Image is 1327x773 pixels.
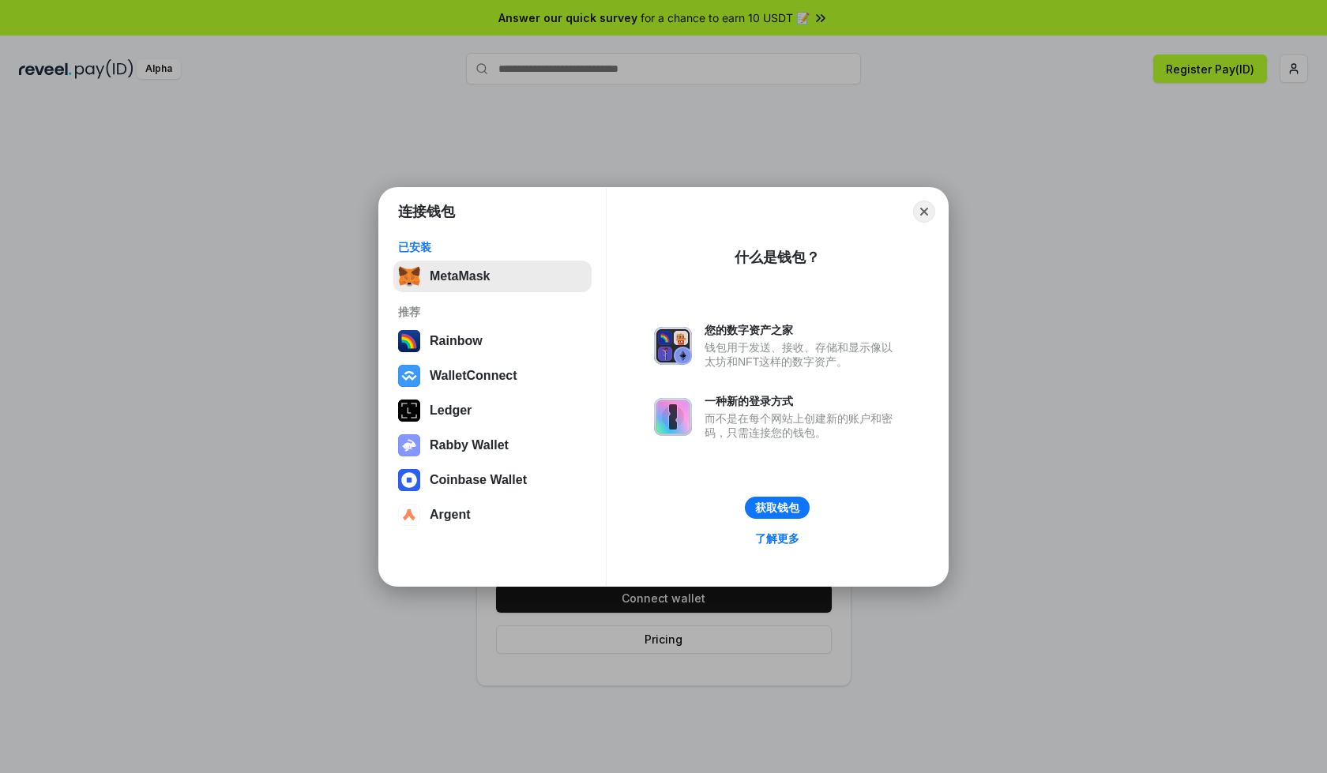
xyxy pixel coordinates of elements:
[745,497,810,519] button: 获取钱包
[398,400,420,422] img: svg+xml,%3Csvg%20xmlns%3D%22http%3A%2F%2Fwww.w3.org%2F2000%2Fsvg%22%20width%3D%2228%22%20height%3...
[430,334,483,348] div: Rainbow
[705,323,900,337] div: 您的数字资产之家
[755,501,799,515] div: 获取钱包
[398,365,420,387] img: svg+xml,%3Csvg%20width%3D%2228%22%20height%3D%2228%22%20viewBox%3D%220%200%2028%2028%22%20fill%3D...
[705,394,900,408] div: 一种新的登录方式
[735,248,820,267] div: 什么是钱包？
[393,499,592,531] button: Argent
[398,330,420,352] img: svg+xml,%3Csvg%20width%3D%22120%22%20height%3D%22120%22%20viewBox%3D%220%200%20120%20120%22%20fil...
[393,395,592,426] button: Ledger
[430,438,509,452] div: Rabby Wallet
[430,269,490,283] div: MetaMask
[393,360,592,392] button: WalletConnect
[913,201,935,223] button: Close
[654,327,692,365] img: svg+xml,%3Csvg%20xmlns%3D%22http%3A%2F%2Fwww.w3.org%2F2000%2Fsvg%22%20fill%3D%22none%22%20viewBox...
[398,265,420,287] img: svg+xml,%3Csvg%20fill%3D%22none%22%20height%3D%2233%22%20viewBox%3D%220%200%2035%2033%22%20width%...
[755,531,799,546] div: 了解更多
[393,261,592,292] button: MetaMask
[398,305,587,319] div: 推荐
[398,202,455,221] h1: 连接钱包
[746,528,809,549] a: 了解更多
[430,369,517,383] div: WalletConnect
[398,469,420,491] img: svg+xml,%3Csvg%20width%3D%2228%22%20height%3D%2228%22%20viewBox%3D%220%200%2028%2028%22%20fill%3D...
[398,240,587,254] div: 已安装
[398,504,420,526] img: svg+xml,%3Csvg%20width%3D%2228%22%20height%3D%2228%22%20viewBox%3D%220%200%2028%2028%22%20fill%3D...
[654,398,692,436] img: svg+xml,%3Csvg%20xmlns%3D%22http%3A%2F%2Fwww.w3.org%2F2000%2Fsvg%22%20fill%3D%22none%22%20viewBox...
[430,403,472,418] div: Ledger
[393,464,592,496] button: Coinbase Wallet
[398,434,420,456] img: svg+xml,%3Csvg%20xmlns%3D%22http%3A%2F%2Fwww.w3.org%2F2000%2Fsvg%22%20fill%3D%22none%22%20viewBox...
[393,430,592,461] button: Rabby Wallet
[430,508,471,522] div: Argent
[430,473,527,487] div: Coinbase Wallet
[705,411,900,440] div: 而不是在每个网站上创建新的账户和密码，只需连接您的钱包。
[705,340,900,369] div: 钱包用于发送、接收、存储和显示像以太坊和NFT这样的数字资产。
[393,325,592,357] button: Rainbow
